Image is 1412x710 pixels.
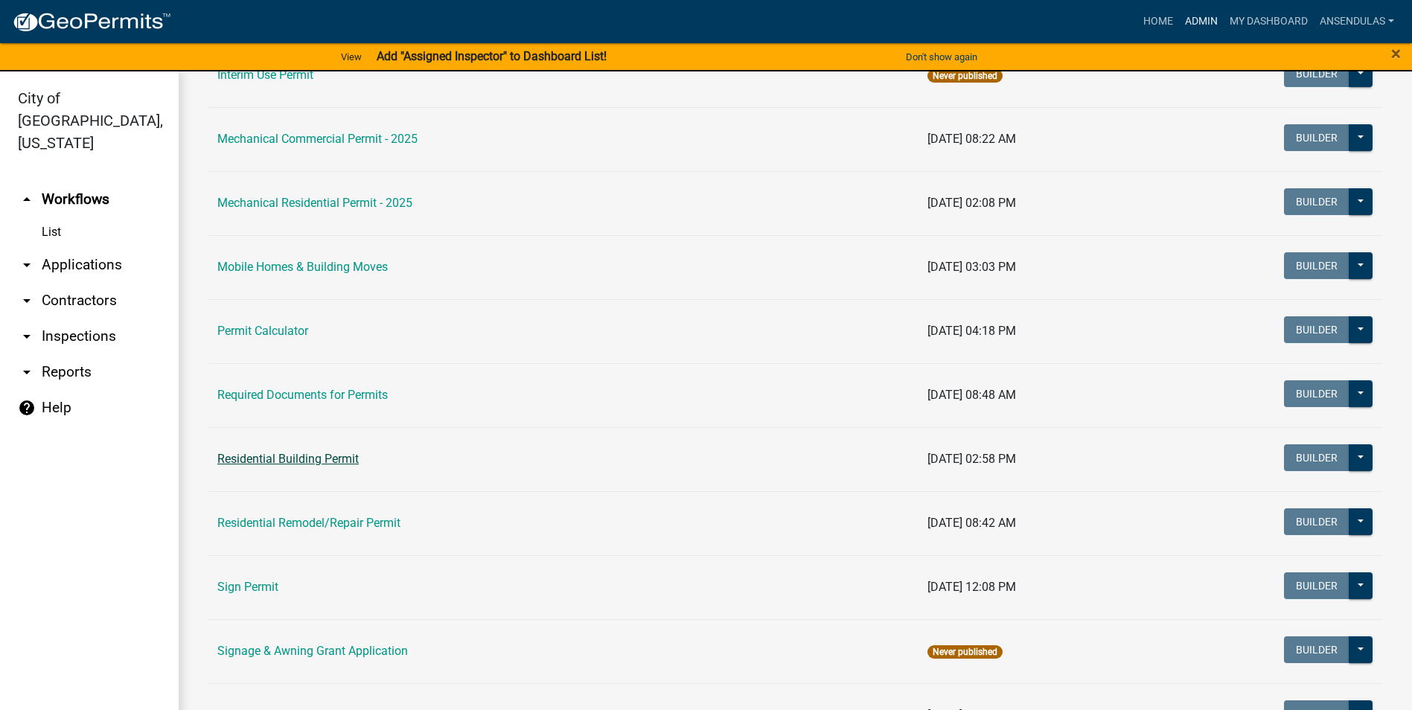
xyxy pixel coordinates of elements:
[217,196,412,210] a: Mechanical Residential Permit - 2025
[927,580,1016,594] span: [DATE] 12:08 PM
[1284,188,1349,215] button: Builder
[927,324,1016,338] span: [DATE] 04:18 PM
[1314,7,1400,36] a: ansendulas
[217,388,388,402] a: Required Documents for Permits
[927,132,1016,146] span: [DATE] 08:22 AM
[927,645,1003,659] span: Never published
[1179,7,1224,36] a: Admin
[927,388,1016,402] span: [DATE] 08:48 AM
[217,68,313,82] a: Interim Use Permit
[1391,45,1401,63] button: Close
[217,580,278,594] a: Sign Permit
[927,452,1016,466] span: [DATE] 02:58 PM
[1284,60,1349,87] button: Builder
[1224,7,1314,36] a: My Dashboard
[1284,508,1349,535] button: Builder
[927,69,1003,83] span: Never published
[1284,252,1349,279] button: Builder
[1284,572,1349,599] button: Builder
[927,516,1016,530] span: [DATE] 08:42 AM
[217,260,388,274] a: Mobile Homes & Building Moves
[217,516,400,530] a: Residential Remodel/Repair Permit
[900,45,983,69] button: Don't show again
[927,196,1016,210] span: [DATE] 02:08 PM
[18,363,36,381] i: arrow_drop_down
[1284,636,1349,663] button: Builder
[1284,380,1349,407] button: Builder
[217,324,308,338] a: Permit Calculator
[217,132,418,146] a: Mechanical Commercial Permit - 2025
[18,399,36,417] i: help
[1284,444,1349,471] button: Builder
[18,191,36,208] i: arrow_drop_up
[1391,43,1401,64] span: ×
[927,260,1016,274] span: [DATE] 03:03 PM
[217,644,408,658] a: Signage & Awning Grant Application
[18,256,36,274] i: arrow_drop_down
[1284,124,1349,151] button: Builder
[335,45,368,69] a: View
[1284,316,1349,343] button: Builder
[377,49,607,63] strong: Add "Assigned Inspector" to Dashboard List!
[18,327,36,345] i: arrow_drop_down
[18,292,36,310] i: arrow_drop_down
[1137,7,1179,36] a: Home
[217,452,359,466] a: Residential Building Permit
